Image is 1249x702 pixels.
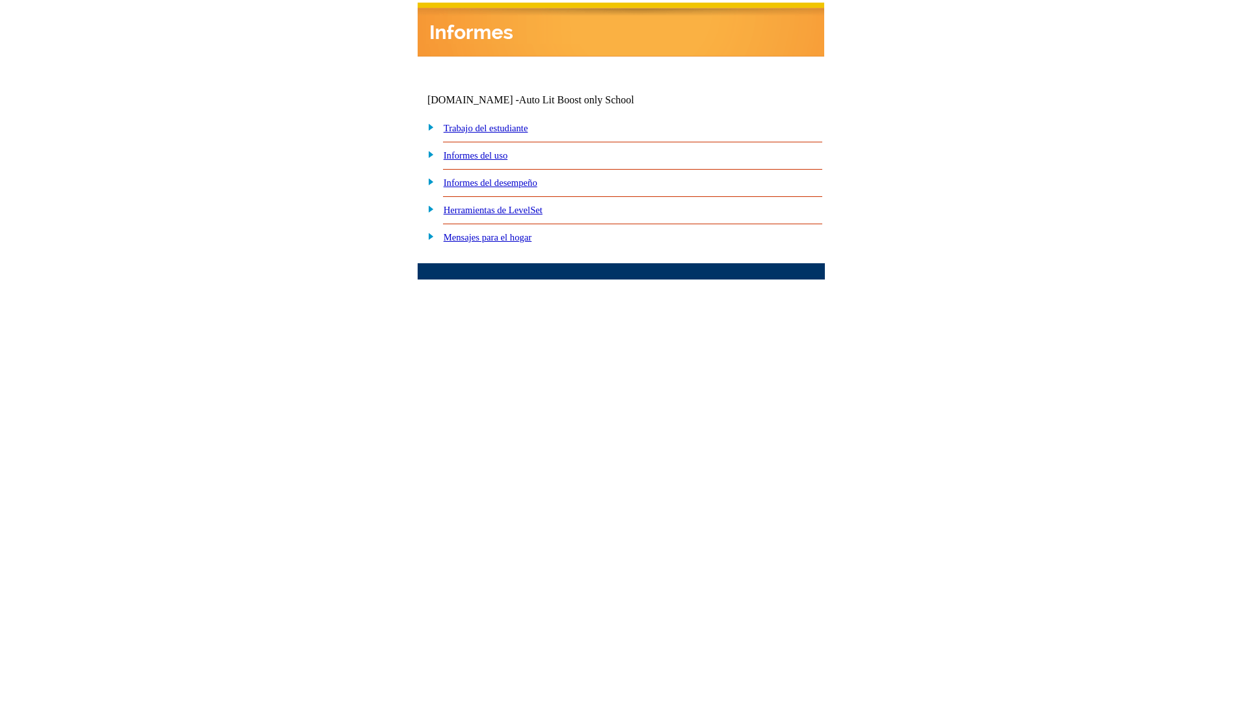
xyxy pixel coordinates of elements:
[421,230,435,242] img: plus.gif
[421,148,435,160] img: plus.gif
[444,177,537,188] a: Informes del desempeño
[421,121,435,133] img: plus.gif
[421,175,435,187] img: plus.gif
[444,232,532,242] a: Mensajes para el hogar
[427,94,667,106] td: [DOMAIN_NAME] -
[421,203,435,214] img: plus.gif
[418,3,824,57] img: header
[444,150,508,161] a: Informes del uso
[444,123,528,133] a: Trabajo del estudiante
[519,94,634,105] nobr: Auto Lit Boost only School
[444,205,543,215] a: Herramientas de LevelSet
